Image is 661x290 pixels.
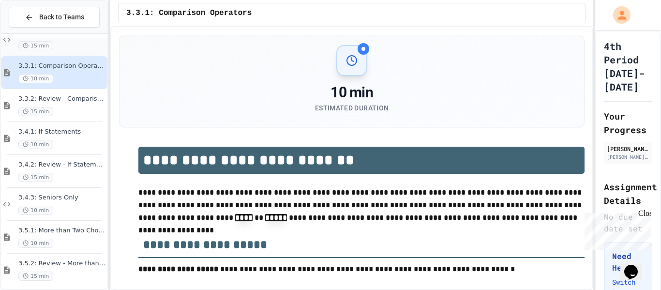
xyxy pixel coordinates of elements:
[9,7,100,28] button: Back to Teams
[607,153,649,161] div: [PERSON_NAME][EMAIL_ADDRESS][DOMAIN_NAME]
[18,128,105,136] span: 3.4.1: If Statements
[620,251,651,280] iframe: chat widget
[315,84,389,101] div: 10 min
[607,144,649,153] div: [PERSON_NAME]
[18,74,53,83] span: 10 min
[18,194,105,202] span: 3.4.3: Seniors Only
[39,12,84,22] span: Back to Teams
[581,209,651,250] iframe: chat widget
[18,272,53,281] span: 15 min
[315,103,389,113] div: Estimated Duration
[604,180,652,207] h2: Assignment Details
[18,41,53,50] span: 15 min
[18,62,105,70] span: 3.3.1: Comparison Operators
[18,206,53,215] span: 10 min
[18,140,53,149] span: 10 min
[604,109,652,137] h2: Your Progress
[603,4,633,26] div: My Account
[18,227,105,235] span: 3.5.1: More than Two Choices
[18,259,105,268] span: 3.5.2: Review - More than Two Choices
[4,4,67,61] div: Chat with us now!Close
[18,173,53,182] span: 15 min
[126,7,252,19] span: 3.3.1: Comparison Operators
[18,161,105,169] span: 3.4.2: Review - If Statements
[604,39,652,93] h1: 4th Period [DATE]-[DATE]
[18,239,53,248] span: 10 min
[18,95,105,103] span: 3.3.2: Review - Comparison Operators
[612,250,644,274] h3: Need Help?
[18,107,53,116] span: 15 min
